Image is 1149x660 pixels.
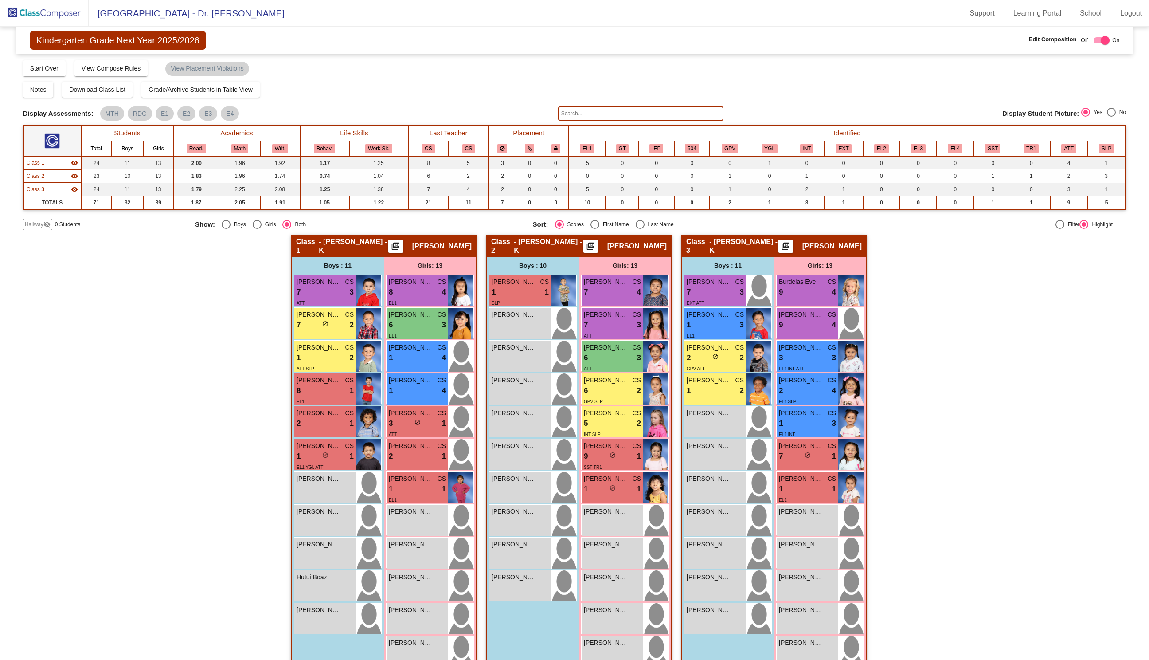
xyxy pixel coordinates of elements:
[674,169,710,183] td: 0
[1087,169,1126,183] td: 3
[569,156,606,169] td: 5
[543,156,569,169] td: 0
[112,183,144,196] td: 11
[173,183,219,196] td: 1.79
[262,220,276,228] div: Girls
[1116,108,1126,116] div: No
[23,110,94,118] span: Display Assessments:
[584,277,628,287] span: [PERSON_NAME] [PERSON_NAME]
[1050,141,1087,156] th: Chronic Absenteeism
[442,287,446,298] span: 4
[584,334,592,338] span: ATT
[1112,36,1119,44] span: On
[828,310,836,319] span: CS
[412,242,472,251] span: [PERSON_NAME]
[292,257,384,275] div: Boys : 11
[863,169,900,183] td: 0
[492,287,496,298] span: 1
[750,169,789,183] td: 0
[23,60,66,76] button: Start Over
[533,220,548,228] span: Sort:
[442,319,446,331] span: 3
[1002,110,1079,118] span: Display Student Picture:
[389,319,393,331] span: 6
[779,310,823,319] span: [PERSON_NAME]
[937,169,973,183] td: 0
[836,144,852,153] button: EXT
[685,144,699,153] button: 504
[82,65,141,72] span: View Compose Rules
[296,237,319,255] span: Class 1
[1113,6,1149,20] a: Logout
[30,65,59,72] span: Start Over
[779,277,823,287] span: Burdelas Eve
[314,144,335,153] button: Behav.
[408,183,448,196] td: 7
[1081,36,1088,44] span: Off
[81,156,112,169] td: 24
[219,196,260,209] td: 2.05
[300,126,409,141] th: Life Skills
[543,141,569,156] th: Keep with teacher
[710,141,750,156] th: Good Parent Volunteer
[606,196,639,209] td: 0
[606,141,639,156] th: Gifted and Talented
[639,169,674,183] td: 0
[900,196,937,209] td: 0
[825,196,863,209] td: 1
[177,106,195,121] mat-chip: E2
[674,183,710,196] td: 0
[272,144,288,153] button: Writ.
[345,343,354,352] span: CS
[71,186,78,193] mat-icon: visibility
[1012,156,1050,169] td: 0
[585,242,596,254] mat-icon: picture_as_pdf
[973,196,1012,209] td: 1
[516,141,543,156] th: Keep with students
[408,126,489,141] th: Last Teacher
[1090,108,1102,116] div: Yes
[30,86,47,93] span: Notes
[710,183,750,196] td: 1
[800,144,814,153] button: INT
[349,196,408,209] td: 1.22
[1081,108,1126,119] mat-radio-group: Select an option
[973,156,1012,169] td: 0
[1024,144,1039,153] button: TR1
[779,319,783,331] span: 9
[261,183,300,196] td: 2.08
[1012,141,1050,156] th: Tier 1
[89,6,285,20] span: [GEOGRAPHIC_DATA] - Dr. [PERSON_NAME]
[735,310,744,319] span: CS
[569,126,1126,141] th: Identified
[319,237,387,255] span: - [PERSON_NAME] - K
[1012,183,1050,196] td: 0
[27,172,44,180] span: Class 2
[1050,196,1087,209] td: 9
[874,144,889,153] button: EL2
[750,196,789,209] td: 1
[365,144,392,153] button: Work Sk.
[789,196,825,209] td: 3
[937,141,973,156] th: English Language Learner 4
[30,31,206,50] span: Kindergarten Grade Next Year 2025/2026
[533,220,864,229] mat-radio-group: Select an option
[300,156,349,169] td: 1.17
[187,144,206,153] button: Read.
[422,144,434,153] button: CS
[543,183,569,196] td: 0
[389,310,433,319] span: [PERSON_NAME] Arianna
[1029,35,1077,44] span: Edit Composition
[963,6,1002,20] a: Support
[789,169,825,183] td: 1
[687,334,695,338] span: EL1
[408,141,448,156] th: Colleen Smith
[569,169,606,183] td: 0
[687,310,731,319] span: [PERSON_NAME]
[607,242,667,251] span: [PERSON_NAME]
[825,169,863,183] td: 0
[143,169,173,183] td: 13
[23,82,54,98] button: Notes
[438,277,446,287] span: CS
[449,196,489,209] td: 11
